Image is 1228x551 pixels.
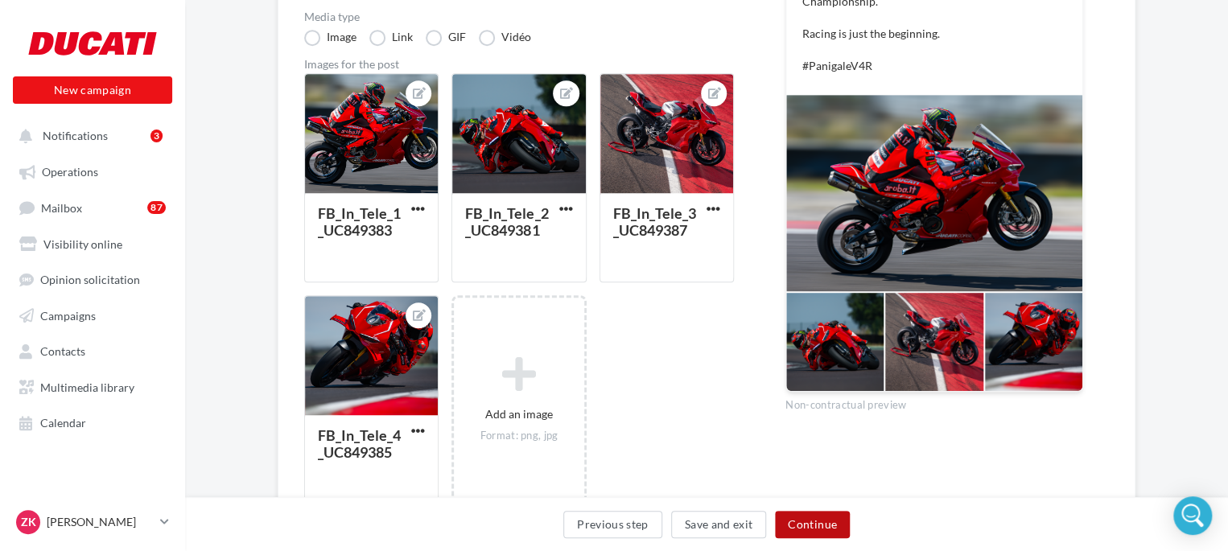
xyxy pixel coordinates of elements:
div: 87 [147,201,166,214]
button: Continue [775,511,850,538]
span: Campaigns [40,308,96,322]
span: ZK [21,514,36,530]
span: Calendar [40,416,86,430]
a: Campaigns [10,300,175,329]
label: GIF [426,30,466,46]
button: Previous step [563,511,662,538]
span: Multimedia library [40,380,134,393]
label: Vidéo [479,30,531,46]
span: Visibility online [43,236,122,250]
label: Image [304,30,356,46]
div: FB_In_Tele_2_UC849381 [465,204,548,239]
div: FB_In_Tele_4_UC849385 [318,426,401,461]
a: Calendar [10,407,175,436]
span: Opinion solicitation [40,273,140,286]
span: Notifications [43,129,108,142]
span: Operations [42,165,98,179]
a: Operations [10,156,175,185]
a: ZK [PERSON_NAME] [13,507,172,537]
div: FB_In_Tele_3_UC849387 [613,204,696,239]
p: [PERSON_NAME] [47,514,154,530]
label: Link [369,30,413,46]
button: Notifications 3 [10,121,169,150]
a: Contacts [10,335,175,364]
div: 3 [150,130,163,142]
span: Mailbox [41,200,82,214]
a: Visibility online [10,228,175,257]
button: New campaign [13,76,172,104]
button: Save and exit [671,511,767,538]
a: Opinion solicitation [10,264,175,293]
label: Media type [304,11,734,23]
a: Mailbox87 [10,192,175,222]
div: Non-contractual preview [785,392,1083,413]
div: Images for the post [304,59,734,70]
span: Contacts [40,344,85,358]
div: Open Intercom Messenger [1173,496,1212,535]
div: FB_In_Tele_1_UC849383 [318,204,401,239]
a: Multimedia library [10,372,175,401]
